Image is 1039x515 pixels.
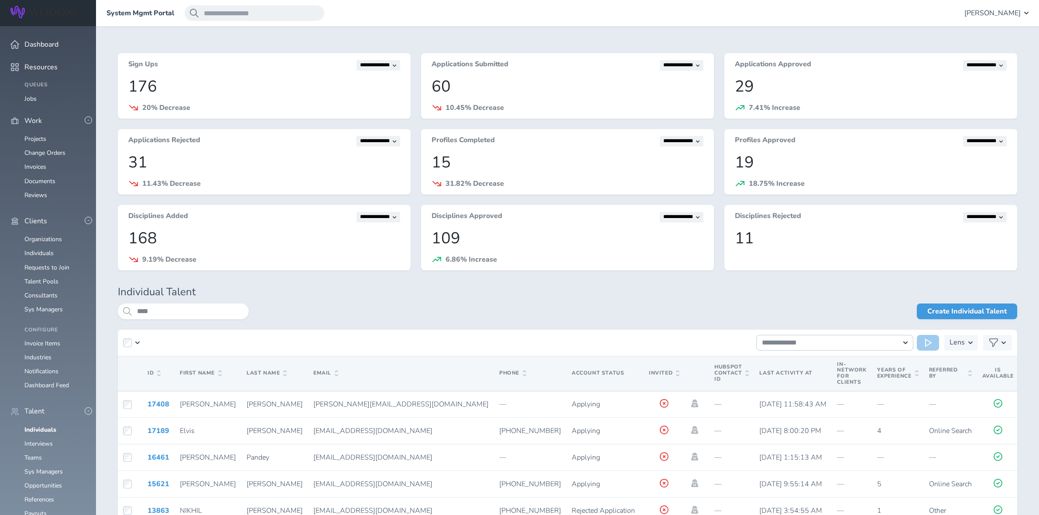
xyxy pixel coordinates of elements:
span: 6.86% Increase [446,255,497,264]
a: Change Orders [24,149,65,157]
a: Impersonate [690,426,700,434]
img: Wripple [10,6,76,18]
a: Impersonate [690,506,700,514]
a: Dashboard Feed [24,381,69,389]
span: Pandey [247,453,269,462]
span: [EMAIL_ADDRESS][DOMAIN_NAME] [313,479,432,489]
a: Talent Pools [24,277,58,286]
span: [DATE] 8:00:20 PM [759,426,821,436]
a: Industries [24,353,51,362]
span: 5 [877,479,881,489]
p: — [929,400,972,408]
span: Online Search [929,426,972,436]
span: In-Network for Clients [837,361,866,385]
span: Online Search [929,479,972,489]
span: [DATE] 1:15:13 AM [759,453,822,462]
a: Individuals [24,426,56,434]
span: — [837,479,844,489]
span: [PHONE_NUMBER] [499,479,561,489]
span: Last Activity At [759,369,813,376]
p: — [877,400,919,408]
p: 19 [735,153,1007,171]
p: — [714,400,749,408]
span: — [837,399,844,409]
span: Invited [649,370,679,376]
a: Documents [24,177,55,185]
span: Dashboard [24,41,58,48]
span: — [837,453,844,462]
span: 18.75% Increase [749,179,805,188]
h3: Applications Submitted [432,60,508,71]
a: Invoice Items [24,339,60,348]
p: — [499,454,561,461]
a: References [24,495,54,504]
h3: Applications Approved [735,60,811,71]
a: Teams [24,454,42,462]
a: Organizations [24,235,62,243]
span: Referred By [929,367,972,379]
a: Consultants [24,291,58,300]
p: — [929,454,972,461]
a: Projects [24,135,46,143]
span: Email [313,370,338,376]
a: Requests to Join [24,263,69,272]
span: 9.19% Decrease [142,255,196,264]
a: Individuals [24,249,54,257]
span: [PERSON_NAME][EMAIL_ADDRESS][DOMAIN_NAME] [313,399,489,409]
button: - [85,116,92,124]
h3: Sign Ups [128,60,158,71]
a: Create Individual Talent [917,304,1017,319]
span: [PERSON_NAME] [247,479,303,489]
h3: Applications Rejected [128,136,200,147]
p: 29 [735,78,1007,95]
p: 176 [128,78,400,95]
button: - [85,217,92,224]
a: Sys Managers [24,305,63,314]
h4: Configure [24,327,86,333]
a: 16461 [147,453,169,462]
span: 11.43% Decrease [142,179,201,188]
span: 20% Decrease [142,103,190,113]
span: Elvis [180,426,195,436]
span: — [837,426,844,436]
span: [DATE] 11:58:43 AM [759,399,826,409]
span: Hubspot Contact Id [714,364,749,382]
h3: Lens [950,335,965,351]
span: Work [24,117,42,125]
p: — [714,454,749,461]
span: [PERSON_NAME] [180,453,236,462]
span: Last Name [247,370,287,376]
span: [PERSON_NAME] [180,479,236,489]
span: 7.41% Increase [749,103,800,113]
p: 31 [128,153,400,171]
h3: Disciplines Rejected [735,212,801,222]
span: Is Available [982,366,1014,379]
span: First Name [180,370,222,376]
span: Talent [24,407,45,415]
h3: Profiles Approved [735,136,796,147]
h3: Disciplines Added [128,212,188,222]
a: System Mgmt Portal [106,9,174,17]
span: Account Status [572,369,624,376]
button: - [85,407,92,415]
span: 31.82% Decrease [446,179,504,188]
p: 60 [432,78,703,95]
a: 17189 [147,426,169,436]
a: Notifications [24,367,58,375]
p: — [714,507,749,515]
span: 4 [877,426,881,436]
p: 15 [432,153,703,171]
span: Applying [572,453,600,462]
h3: Profiles Completed [432,136,495,147]
span: Applying [572,399,600,409]
span: ID [147,370,161,376]
span: [PERSON_NAME] [964,9,1021,17]
a: 15621 [147,479,169,489]
a: Impersonate [690,453,700,460]
span: Years of Experience [877,367,919,379]
p: — [714,427,749,435]
a: Invoices [24,163,46,171]
a: Reviews [24,191,47,199]
span: Clients [24,217,47,225]
button: [PERSON_NAME] [964,5,1029,21]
